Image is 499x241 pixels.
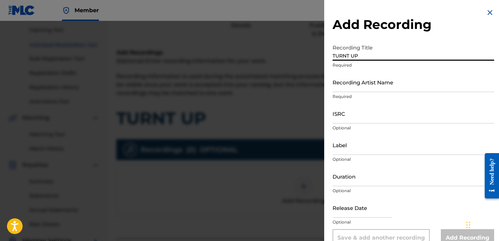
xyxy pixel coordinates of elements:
[333,62,494,68] p: Required
[466,214,470,235] div: Drag
[333,93,494,100] p: Required
[333,125,494,131] p: Optional
[75,6,99,14] span: Member
[333,219,494,225] p: Optional
[8,5,35,15] img: MLC Logo
[464,208,499,241] iframe: Chat Widget
[333,188,494,194] p: Optional
[479,148,499,204] iframe: Resource Center
[333,156,494,163] p: Optional
[333,17,494,32] h2: Add Recording
[62,6,70,15] img: Top Rightsholder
